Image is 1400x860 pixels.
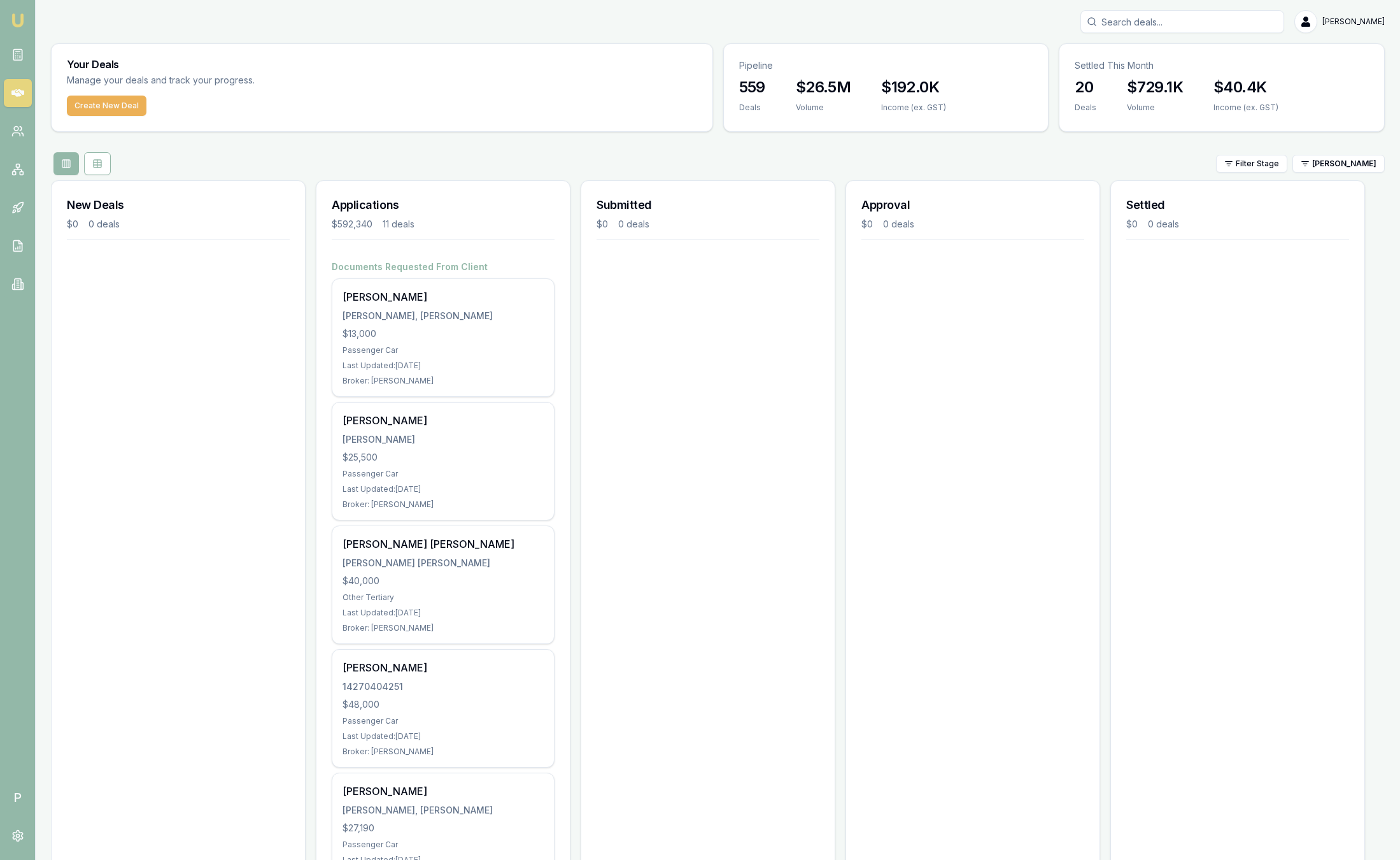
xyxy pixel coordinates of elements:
[343,310,544,322] div: [PERSON_NAME], [PERSON_NAME]
[343,784,544,799] div: [PERSON_NAME]
[332,261,555,273] h4: Documents Requested From Client
[343,747,544,757] div: Broker: [PERSON_NAME]
[10,13,25,28] img: emu-icon-u.png
[343,557,544,570] div: [PERSON_NAME] [PERSON_NAME]
[1080,10,1284,33] input: Search deals
[739,77,765,97] h3: 559
[343,623,544,633] div: Broker: [PERSON_NAME]
[881,103,946,113] div: Income (ex. GST)
[1216,155,1287,173] button: Filter Stage
[597,218,608,231] div: $0
[597,196,819,214] h3: Submitted
[1236,159,1279,169] span: Filter Stage
[1213,77,1278,97] h3: $40.4K
[1075,103,1096,113] div: Deals
[343,536,544,552] div: [PERSON_NAME] [PERSON_NAME]
[1292,155,1385,173] button: [PERSON_NAME]
[1127,103,1183,113] div: Volume
[343,499,544,510] div: Broker: [PERSON_NAME]
[343,822,544,835] div: $27,190
[861,218,873,231] div: $0
[343,469,544,479] div: Passenger Car
[343,484,544,494] div: Last Updated: [DATE]
[343,575,544,587] div: $40,000
[343,451,544,464] div: $25,500
[332,196,555,214] h3: Applications
[343,289,544,305] div: [PERSON_NAME]
[343,660,544,675] div: [PERSON_NAME]
[343,327,544,340] div: $13,000
[1126,196,1349,214] h3: Settled
[1127,77,1183,97] h3: $729.1K
[343,840,544,850] div: Passenger Car
[332,218,372,231] div: $592,340
[739,59,1033,72] p: Pipeline
[343,345,544,355] div: Passenger Car
[67,73,393,88] p: Manage your deals and track your progress.
[1075,59,1369,72] p: Settled This Month
[1213,103,1278,113] div: Income (ex. GST)
[343,361,544,371] div: Last Updated: [DATE]
[343,680,544,693] div: 14270404251
[343,716,544,726] div: Passenger Car
[343,376,544,386] div: Broker: [PERSON_NAME]
[1312,159,1376,169] span: [PERSON_NAME]
[343,413,544,428] div: [PERSON_NAME]
[739,103,765,113] div: Deals
[343,698,544,711] div: $48,000
[796,103,851,113] div: Volume
[343,804,544,817] div: [PERSON_NAME], [PERSON_NAME]
[88,218,120,231] div: 0 deals
[67,218,78,231] div: $0
[881,77,946,97] h3: $192.0K
[1148,218,1179,231] div: 0 deals
[618,218,649,231] div: 0 deals
[4,784,32,812] span: P
[1126,218,1138,231] div: $0
[883,218,914,231] div: 0 deals
[1322,17,1385,27] span: [PERSON_NAME]
[343,608,544,618] div: Last Updated: [DATE]
[796,77,851,97] h3: $26.5M
[343,592,544,603] div: Other Tertiary
[343,433,544,446] div: [PERSON_NAME]
[343,731,544,742] div: Last Updated: [DATE]
[861,196,1084,214] h3: Approval
[67,59,697,69] h3: Your Deals
[67,196,290,214] h3: New Deals
[1075,77,1096,97] h3: 20
[383,218,414,231] div: 11 deals
[67,96,146,116] button: Create New Deal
